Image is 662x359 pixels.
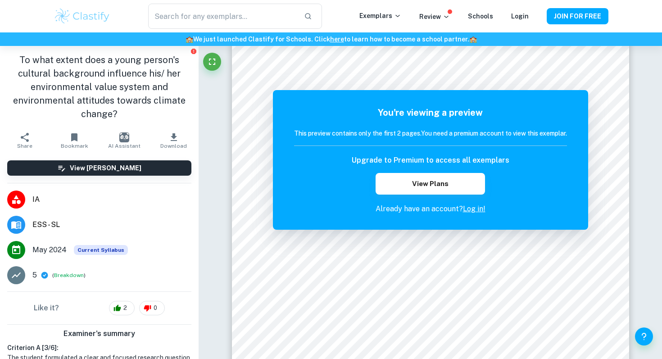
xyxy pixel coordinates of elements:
[4,328,195,339] h6: Examiner's summary
[294,128,567,138] h6: This preview contains only the first 2 pages. You need a premium account to view this exemplar.
[547,8,608,24] button: JOIN FOR FREE
[419,12,450,22] p: Review
[468,13,493,20] a: Schools
[74,245,128,255] div: This exemplar is based on the current syllabus. Feel free to refer to it for inspiration/ideas wh...
[352,155,509,166] h6: Upgrade to Premium to access all exemplars
[203,53,221,71] button: Fullscreen
[7,343,191,353] h6: Criterion A [ 3 / 6 ]:
[32,270,37,281] p: 5
[7,160,191,176] button: View [PERSON_NAME]
[330,36,344,43] a: here
[148,4,297,29] input: Search for any exemplars...
[294,106,567,119] h5: You're viewing a preview
[32,219,191,230] span: ESS - SL
[17,143,32,149] span: Share
[359,11,401,21] p: Exemplars
[160,143,187,149] span: Download
[294,204,567,214] p: Already have an account?
[54,7,111,25] img: Clastify logo
[149,304,162,313] span: 0
[32,245,67,255] span: May 2024
[108,143,141,149] span: AI Assistant
[463,204,485,213] a: Log in!
[61,143,88,149] span: Bookmark
[376,173,485,195] button: View Plans
[100,128,149,153] button: AI Assistant
[70,163,141,173] h6: View [PERSON_NAME]
[74,245,128,255] span: Current Syllabus
[149,128,199,153] button: Download
[32,194,191,205] span: IA
[190,48,197,55] button: Report issue
[54,271,84,279] button: Breakdown
[635,327,653,345] button: Help and Feedback
[2,34,660,44] h6: We just launched Clastify for Schools. Click to learn how to become a school partner.
[118,304,132,313] span: 2
[119,132,129,142] img: AI Assistant
[7,53,191,121] h1: To what extent does a young person's cultural background influence his/ her environmental value s...
[511,13,529,20] a: Login
[139,301,165,315] div: 0
[50,128,99,153] button: Bookmark
[469,36,477,43] span: 🏫
[52,271,86,280] span: ( )
[34,303,59,314] h6: Like it?
[186,36,193,43] span: 🏫
[109,301,135,315] div: 2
